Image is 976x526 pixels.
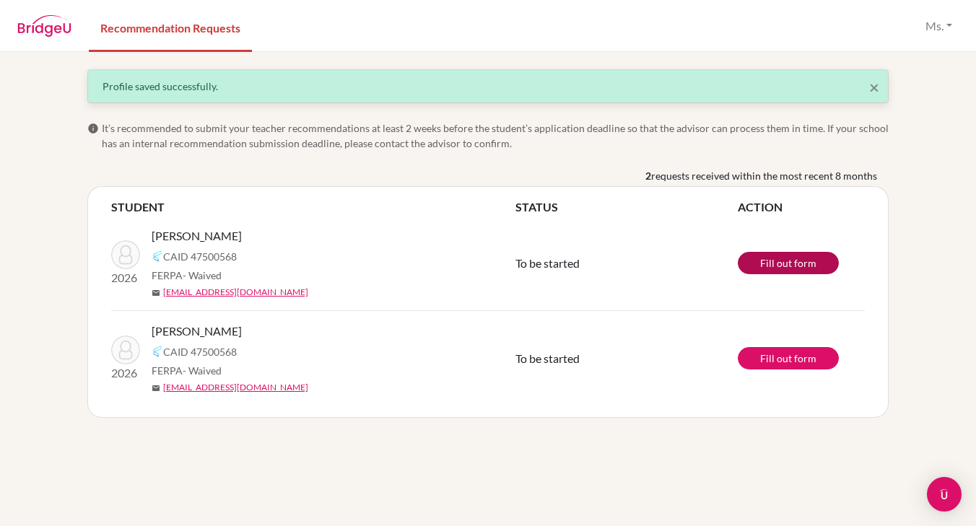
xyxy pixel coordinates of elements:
[738,252,839,274] a: Fill out form
[152,250,163,262] img: Common App logo
[651,168,877,183] span: requests received within the most recent 8 months
[645,168,651,183] b: 2
[152,346,163,357] img: Common App logo
[515,351,580,365] span: To be started
[183,364,222,377] span: - Waived
[111,269,140,286] p: 2026
[183,269,222,281] span: - Waived
[152,227,242,245] span: [PERSON_NAME]
[738,198,865,216] th: ACTION
[87,123,99,134] span: info
[111,364,140,382] p: 2026
[103,79,873,94] div: Profile saved successfully.
[111,198,515,216] th: STUDENT
[163,286,308,299] a: [EMAIL_ADDRESS][DOMAIN_NAME]
[919,12,959,40] button: Ms.
[869,76,879,97] span: ×
[163,381,308,394] a: [EMAIL_ADDRESS][DOMAIN_NAME]
[152,363,222,378] span: FERPA
[515,256,580,270] span: To be started
[738,347,839,369] a: Fill out form
[152,268,222,283] span: FERPA
[17,15,71,37] img: BridgeU logo
[89,2,252,52] a: Recommendation Requests
[111,336,140,364] img: Poulin, Alice
[152,384,160,393] span: mail
[515,198,738,216] th: STATUS
[163,344,237,359] span: CAID 47500568
[102,120,889,151] span: It’s recommended to submit your teacher recommendations at least 2 weeks before the student’s app...
[111,240,140,269] img: Poulin, Alice
[927,477,962,512] div: Open Intercom Messenger
[869,79,879,96] button: Close
[152,289,160,297] span: mail
[163,249,237,264] span: CAID 47500568
[152,323,242,340] span: [PERSON_NAME]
